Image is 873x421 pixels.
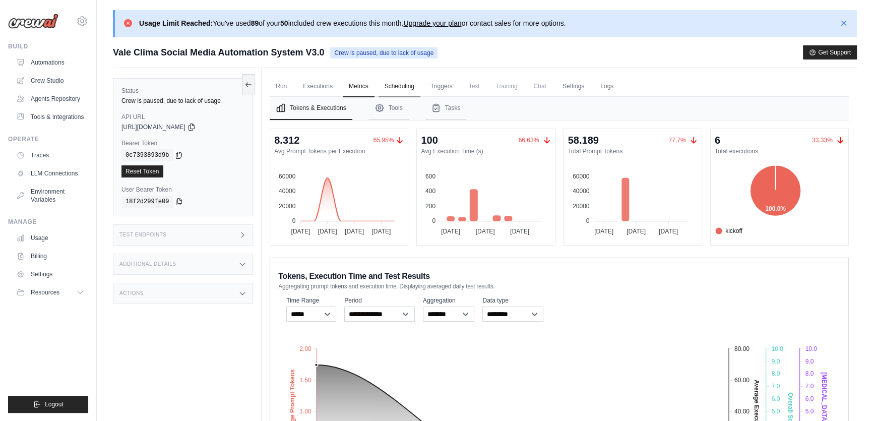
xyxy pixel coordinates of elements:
a: Usage [12,230,88,246]
a: LLM Connections [12,165,88,182]
button: Tools [368,97,409,120]
h3: Additional Details [119,261,176,267]
span: [URL][DOMAIN_NAME] [121,123,185,131]
label: User Bearer Token [121,186,244,194]
tspan: [DATE] [659,228,678,235]
a: Agents Repository [12,91,88,107]
button: Logout [8,396,88,413]
tspan: 20000 [279,203,296,210]
a: Run [270,76,293,97]
label: Status [121,87,244,95]
span: Test [463,76,486,96]
label: Data type [482,296,543,305]
a: Upgrade your plan [403,19,461,27]
dt: Avg Execution Time (s) [421,147,550,155]
span: kickoff [715,226,742,235]
nav: Tabs [270,97,849,120]
tspan: 10.0 [772,345,784,352]
span: Aggregating prompt tokens and execution time. Displaying averaged daily test results. [278,282,494,290]
a: Tools & Integrations [12,109,88,125]
tspan: 60000 [279,173,296,180]
tspan: 9.0 [772,357,780,365]
h3: Test Endpoints [119,232,167,238]
tspan: [DATE] [372,228,391,235]
a: Settings [12,266,88,282]
tspan: 40000 [573,188,590,195]
div: Operate [8,135,88,143]
tspan: [DATE] [318,228,337,235]
tspan: 10.0 [805,345,818,352]
div: Build [8,42,88,50]
tspan: 200 [425,203,435,210]
tspan: 9.0 [805,357,814,365]
span: 33,33% [812,137,833,144]
tspan: 6.0 [772,395,780,402]
code: 18f2d299fe09 [121,196,173,208]
a: Executions [297,76,339,97]
tspan: 8.0 [805,370,814,377]
label: Aggregation [423,296,475,305]
label: Time Range [286,296,336,305]
div: 6 [715,133,720,147]
strong: 50 [280,19,288,27]
tspan: 400 [425,188,435,195]
tspan: 5.0 [805,408,814,415]
span: 77,7% [668,137,685,144]
span: 66,63% [519,137,539,144]
tspan: 7.0 [772,383,780,390]
tspan: 1.50 [299,377,311,384]
dt: Total executions [715,147,844,155]
label: Bearer Token [121,139,244,147]
tspan: 2.00 [299,345,311,352]
a: Environment Variables [12,184,88,208]
tspan: 60.00 [734,377,750,384]
a: Crew Studio [12,73,88,89]
code: 0c7393893d9b [121,149,173,161]
p: You've used of your included crew executions this month. or contact sales for more options. [139,18,566,28]
dt: Total Prompt Tokens [568,147,698,155]
label: Period [344,296,415,305]
span: Resources [31,288,59,296]
tspan: [DATE] [442,228,461,235]
span: Vale Clima Social Media Automation System V3.0 [113,45,324,59]
div: 8.312 [274,133,299,147]
div: Widget de chat [823,373,873,421]
tspan: [DATE] [627,228,646,235]
button: Get Support [803,45,857,59]
img: Logo [8,14,58,29]
span: Training is not available until the deployment is complete [490,76,524,96]
div: 100 [421,133,438,147]
button: Tokens & Executions [270,97,352,120]
tspan: 80.00 [734,345,750,352]
a: Metrics [343,76,375,97]
tspan: 8.0 [772,370,780,377]
tspan: 6.0 [805,395,814,402]
a: Logs [594,76,619,97]
tspan: 40.00 [734,408,750,415]
tspan: 7.0 [805,383,814,390]
a: Reset Token [121,165,163,177]
a: Automations [12,54,88,71]
span: Tokens, Execution Time and Test Results [278,270,430,282]
tspan: 600 [425,173,435,180]
tspan: [DATE] [291,228,310,235]
a: Traces [12,147,88,163]
span: 65,95% [373,136,394,144]
label: API URL [121,113,244,121]
a: Settings [556,76,590,97]
tspan: 0 [586,217,589,224]
a: Scheduling [379,76,420,97]
tspan: 40000 [279,188,296,195]
tspan: 1.00 [299,408,311,415]
span: Logout [45,400,64,408]
strong: Usage Limit Reached: [139,19,213,27]
tspan: [DATE] [345,228,364,235]
iframe: Chat Widget [823,373,873,421]
tspan: 60000 [573,173,590,180]
tspan: 5.0 [772,408,780,415]
span: Chat is not available until the deployment is complete [527,76,552,96]
tspan: 20000 [573,203,590,210]
div: 58.189 [568,133,599,147]
strong: 89 [251,19,259,27]
tspan: 0 [292,217,296,224]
